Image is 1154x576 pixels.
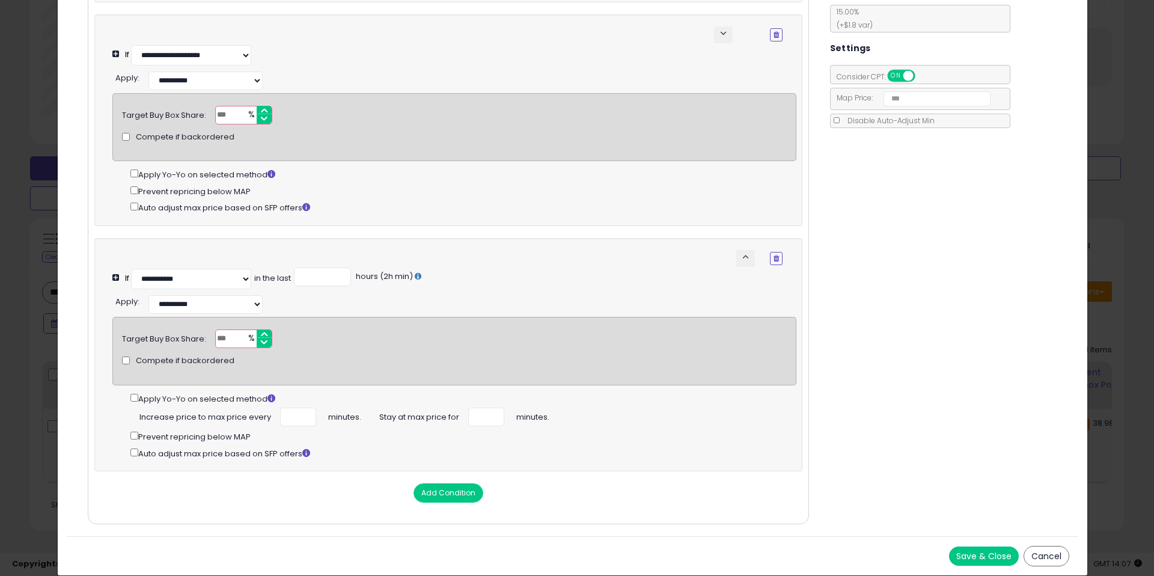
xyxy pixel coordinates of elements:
span: minutes. [516,408,549,423]
div: in the last [254,273,291,284]
span: Disable Auto-Adjust Min [841,115,935,126]
span: OFF [913,71,932,81]
span: Increase price to max price every [139,408,271,423]
span: Apply [115,72,138,84]
span: keyboard_arrow_up [740,251,751,263]
span: keyboard_arrow_down [718,28,729,39]
button: Save & Close [949,547,1019,566]
div: Target Buy Box Share: [122,106,206,121]
span: hours (2h min) [354,271,413,282]
span: Map Price: [831,93,991,103]
button: Cancel [1024,546,1069,566]
h5: Settings [830,41,871,56]
span: % [241,330,260,348]
span: minutes. [328,408,361,423]
span: Stay at max price for [379,408,459,423]
div: Apply Yo-Yo on selected method [130,167,796,181]
div: Target Buy Box Share: [122,329,206,345]
div: Auto adjust max price based on SFP offers [130,200,796,214]
span: ON [888,71,903,81]
span: Consider CPT: [831,72,931,82]
span: Apply [115,296,138,307]
div: : [115,69,139,84]
span: (+$1.8 var) [831,20,873,30]
i: Remove Condition [774,255,779,262]
div: Prevent repricing below MAP [130,429,796,443]
div: Apply Yo-Yo on selected method [130,391,796,405]
i: Remove Condition [774,31,779,38]
div: Auto adjust max price based on SFP offers [130,446,796,460]
span: 15.00 % [831,7,873,30]
span: Compete if backordered [136,132,234,143]
span: % [241,106,260,124]
div: : [115,292,139,308]
span: Compete if backordered [136,355,234,367]
div: Prevent repricing below MAP [130,184,796,198]
button: Add Condition [414,483,483,503]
